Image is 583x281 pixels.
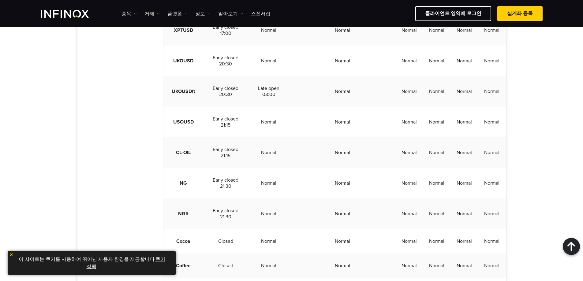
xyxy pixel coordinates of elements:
[423,253,450,278] td: Normal
[290,137,395,168] td: Normal
[478,46,506,76] td: Normal
[290,46,395,76] td: Normal
[450,198,478,229] td: Normal
[450,253,478,278] td: Normal
[218,10,243,17] a: 알아보기
[163,46,204,76] td: UKOUSD
[478,107,506,137] td: Normal
[163,137,204,168] td: CL-OIL
[450,168,478,198] td: Normal
[167,10,188,17] a: 플랫폼
[163,76,204,107] td: UKOUSDft
[395,253,423,278] td: Normal
[395,137,423,168] td: Normal
[121,10,137,17] a: 종목
[290,15,395,46] td: Normal
[290,168,395,198] td: Normal
[290,229,395,253] td: Normal
[204,76,248,107] td: Early closed 20:30
[204,253,248,278] td: Closed
[395,198,423,229] td: Normal
[204,107,248,137] td: Early closed 21:15
[248,107,290,137] td: Normal
[163,107,204,137] td: USOUSD
[204,15,248,46] td: Early closed 17:00
[248,76,290,107] td: Late open 03:00
[423,229,450,253] td: Normal
[248,198,290,229] td: Normal
[395,46,423,76] td: Normal
[204,168,248,198] td: Early closed 21:30
[415,6,491,21] a: 클라이언트 영역에 로그인
[478,253,506,278] td: Normal
[251,10,271,17] a: 스폰서십
[423,168,450,198] td: Normal
[204,137,248,168] td: Early closed 21:15
[450,76,478,107] td: Normal
[423,107,450,137] td: Normal
[450,15,478,46] td: Normal
[290,198,395,229] td: Normal
[290,107,395,137] td: Normal
[290,76,395,107] td: Normal
[163,15,204,46] td: XPTUSD
[395,229,423,253] td: Normal
[423,137,450,168] td: Normal
[248,229,290,253] td: Normal
[248,46,290,76] td: Normal
[248,168,290,198] td: Normal
[497,6,543,21] a: 실계좌 등록
[395,107,423,137] td: Normal
[450,107,478,137] td: Normal
[195,10,211,17] a: 정보
[450,229,478,253] td: Normal
[395,15,423,46] td: Normal
[163,168,204,198] td: NG
[395,168,423,198] td: Normal
[290,253,395,278] td: Normal
[248,15,290,46] td: Normal
[41,10,103,18] a: INFINOX Logo
[11,254,173,272] p: 이 사이트는 쿠키를 사용하여 뛰어난 사용자 환경을 제공합니다. .
[9,253,13,257] img: yellow close icon
[450,46,478,76] td: Normal
[163,229,204,253] td: Cocoa
[248,253,290,278] td: Normal
[204,46,248,76] td: Early closed 20:30
[204,229,248,253] td: Closed
[163,198,204,229] td: NGft
[248,137,290,168] td: Normal
[423,46,450,76] td: Normal
[395,76,423,107] td: Normal
[450,137,478,168] td: Normal
[478,229,506,253] td: Normal
[423,15,450,46] td: Normal
[478,15,506,46] td: Normal
[204,198,248,229] td: Early closed 21:30
[478,76,506,107] td: Normal
[478,137,506,168] td: Normal
[423,198,450,229] td: Normal
[478,168,506,198] td: Normal
[163,253,204,278] td: Coffee
[144,10,160,17] a: 거래
[423,76,450,107] td: Normal
[478,198,506,229] td: Normal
